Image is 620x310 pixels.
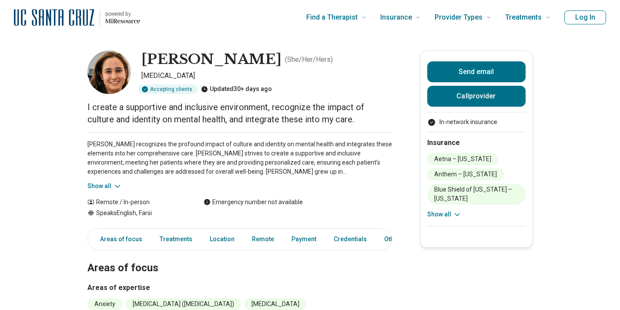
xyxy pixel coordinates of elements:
span: Treatments [505,11,542,24]
a: Home page [14,3,140,31]
a: Location [204,230,240,248]
button: Send email [427,61,526,82]
span: Provider Types [435,11,483,24]
a: Credentials [328,230,372,248]
h2: Areas of focus [87,240,392,276]
li: [MEDICAL_DATA] [245,298,306,310]
button: Show all [87,182,122,191]
span: Find a Therapist [306,11,358,24]
p: I create a supportive and inclusive environment, recognize the impact of culture and identity on ... [87,101,392,125]
ul: Payment options [427,118,526,127]
div: Speaks English, Farsi [87,209,186,218]
li: Anxiety [87,298,122,310]
button: Log In [564,10,606,24]
a: Other [379,230,410,248]
li: Blue Shield of [US_STATE] – [US_STATE] [427,184,526,205]
a: Payment [286,230,322,248]
span: Insurance [380,11,412,24]
p: ( She/Her/Hers ) [285,54,333,65]
li: [MEDICAL_DATA] ([MEDICAL_DATA]) [126,298,241,310]
div: Remote / In-person [87,198,186,207]
div: Emergency number not available [204,198,303,207]
a: Remote [247,230,279,248]
li: In-network insurance [427,118,526,127]
a: Areas of focus [90,230,147,248]
a: Treatments [154,230,198,248]
li: Aetna – [US_STATE] [427,153,498,165]
li: Anthem – [US_STATE] [427,168,504,180]
p: [MEDICAL_DATA] [141,71,392,81]
h2: Insurance [427,138,526,148]
button: Show all [427,210,462,219]
p: [PERSON_NAME] recognizes the profound impact of culture and identity on mental health and integra... [87,140,392,176]
h3: Areas of expertise [87,283,392,293]
div: Accepting clients [138,84,198,94]
img: Parisa Hashemi, Psychiatrist [87,51,131,94]
button: Callprovider [427,86,526,107]
p: powered by [105,10,140,17]
div: Updated 30+ days ago [201,84,272,94]
h1: [PERSON_NAME] [141,51,282,69]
